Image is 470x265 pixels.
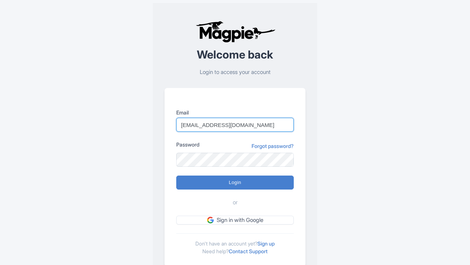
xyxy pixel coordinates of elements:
[229,248,268,254] a: Contact Support
[164,49,305,61] h2: Welcome back
[194,21,276,43] img: logo-ab69f6fb50320c5b225c76a69d11143b.png
[176,118,294,132] input: you@example.com
[176,141,199,148] label: Password
[176,109,294,116] label: Email
[207,217,214,223] img: google.svg
[176,233,294,255] div: Don't have an account yet? Need help?
[252,142,294,150] a: Forgot password?
[164,68,305,77] p: Login to access your account
[176,216,294,225] a: Sign in with Google
[233,198,238,207] span: or
[257,240,275,247] a: Sign up
[176,176,294,190] input: Login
